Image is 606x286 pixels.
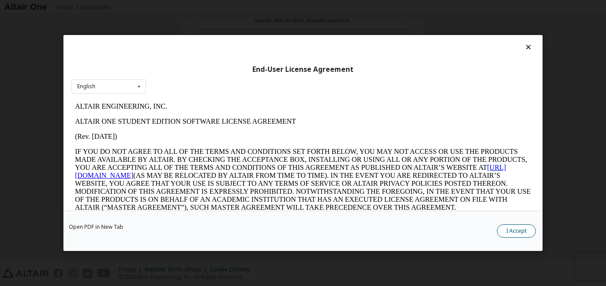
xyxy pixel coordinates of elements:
p: (Rev. [DATE]) [4,34,460,42]
div: End-User License Agreement [71,65,535,74]
p: IF YOU DO NOT AGREE TO ALL OF THE TERMS AND CONDITIONS SET FORTH BELOW, YOU MAY NOT ACCESS OR USE... [4,49,460,113]
button: I Accept [497,224,536,238]
a: Open PDF in New Tab [69,224,123,230]
div: English [77,84,95,89]
p: ALTAIR ENGINEERING, INC. [4,4,460,12]
p: ALTAIR ONE STUDENT EDITION SOFTWARE LICENSE AGREEMENT [4,19,460,27]
p: This Altair One Student Edition Software License Agreement (“Agreement”) is between Altair Engine... [4,120,460,152]
a: [URL][DOMAIN_NAME] [4,65,435,80]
